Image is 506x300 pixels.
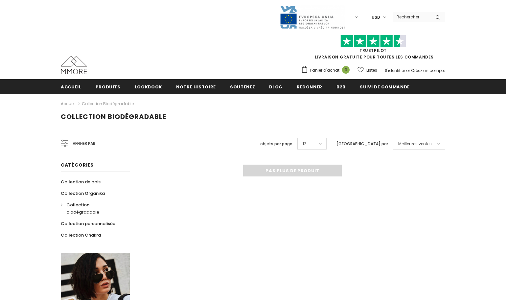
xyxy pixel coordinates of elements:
span: Collection Organika [61,190,105,196]
a: Accueil [61,100,76,108]
a: Panier d'achat 0 [301,65,353,75]
a: soutenez [230,79,255,94]
a: Suivi de commande [360,79,410,94]
label: [GEOGRAPHIC_DATA] par [336,141,388,147]
a: Collection Organika [61,188,105,199]
span: Notre histoire [176,84,216,90]
a: B2B [336,79,346,94]
span: Blog [269,84,283,90]
span: Affiner par [73,140,95,147]
span: 12 [303,141,306,147]
span: Meilleures ventes [398,141,432,147]
a: Collection de bois [61,176,101,188]
a: Accueil [61,79,81,94]
img: Javni Razpis [280,5,345,29]
a: S'identifier [385,68,405,73]
a: TrustPilot [359,48,387,53]
a: Créez un compte [411,68,445,73]
span: LIVRAISON GRATUITE POUR TOUTES LES COMMANDES [301,38,445,60]
img: Cas MMORE [61,56,87,74]
span: USD [372,14,380,21]
a: Lookbook [135,79,162,94]
span: Produits [96,84,121,90]
span: Accueil [61,84,81,90]
span: Lookbook [135,84,162,90]
span: Suivi de commande [360,84,410,90]
span: B2B [336,84,346,90]
a: Listes [357,64,377,76]
input: Search Site [393,12,430,22]
span: Redonner [297,84,322,90]
span: or [406,68,410,73]
span: Collection personnalisée [61,220,115,227]
a: Collection biodégradable [82,101,134,106]
span: Panier d'achat [310,67,339,74]
a: Redonner [297,79,322,94]
a: Collection biodégradable [61,199,123,218]
span: Collection de bois [61,179,101,185]
label: objets par page [260,141,292,147]
a: Notre histoire [176,79,216,94]
img: Faites confiance aux étoiles pilotes [340,35,406,48]
a: Collection Chakra [61,229,101,241]
span: soutenez [230,84,255,90]
span: 0 [342,66,350,74]
span: Catégories [61,162,94,168]
a: Javni Razpis [280,14,345,20]
a: Collection personnalisée [61,218,115,229]
span: Collection biodégradable [66,202,99,215]
span: Listes [366,67,377,74]
a: Produits [96,79,121,94]
span: Collection Chakra [61,232,101,238]
span: Collection biodégradable [61,112,166,121]
a: Blog [269,79,283,94]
